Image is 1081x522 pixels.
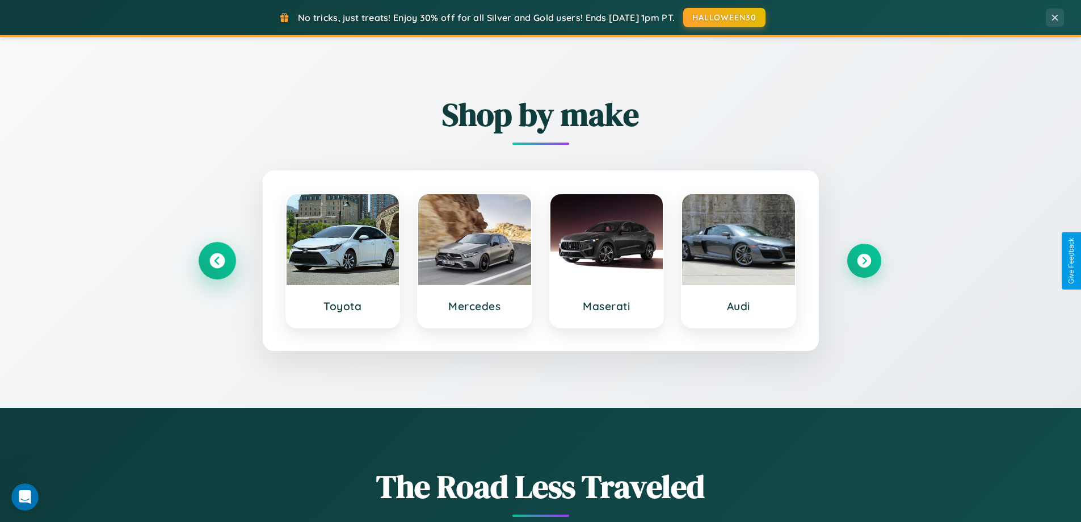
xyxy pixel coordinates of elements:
iframe: Intercom live chat [11,483,39,511]
h3: Mercedes [430,299,520,313]
h2: Shop by make [200,93,881,136]
h3: Toyota [298,299,388,313]
span: No tricks, just treats! Enjoy 30% off for all Silver and Gold users! Ends [DATE] 1pm PT. [298,12,675,23]
button: HALLOWEEN30 [683,8,765,27]
h1: The Road Less Traveled [200,465,881,508]
h3: Maserati [562,299,652,313]
div: Give Feedback [1067,238,1075,284]
h3: Audi [693,299,784,313]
